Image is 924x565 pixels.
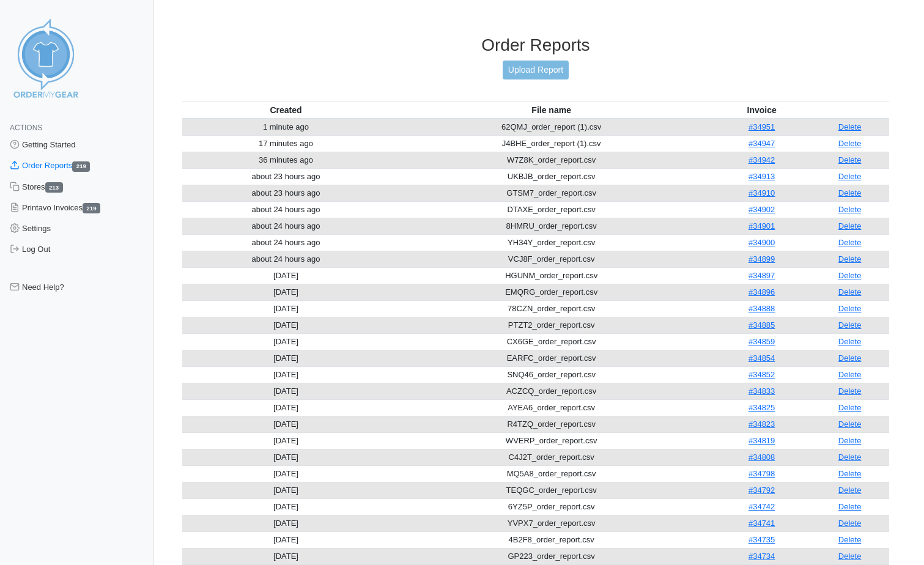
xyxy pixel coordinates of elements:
[748,271,775,280] a: #34897
[390,515,713,531] td: YVPX7_order_report.csv
[748,155,775,164] a: #34942
[390,185,713,201] td: GTSM7_order_report.csv
[748,436,775,445] a: #34819
[182,317,390,333] td: [DATE]
[748,254,775,264] a: #34899
[748,452,775,462] a: #34808
[838,452,862,462] a: Delete
[748,205,775,214] a: #34902
[838,436,862,445] a: Delete
[748,320,775,330] a: #34885
[838,139,862,148] a: Delete
[390,135,713,152] td: J4BHE_order_report (1).csv
[838,205,862,214] a: Delete
[182,135,390,152] td: 17 minutes ago
[390,152,713,168] td: W7Z8K_order_report.csv
[838,486,862,495] a: Delete
[182,416,390,432] td: [DATE]
[748,486,775,495] a: #34792
[390,531,713,548] td: 4B2F8_order_report.csv
[748,419,775,429] a: #34823
[182,465,390,482] td: [DATE]
[838,337,862,346] a: Delete
[390,482,713,498] td: TEQGC_order_report.csv
[838,552,862,561] a: Delete
[838,320,862,330] a: Delete
[748,221,775,231] a: #34901
[748,287,775,297] a: #34896
[390,267,713,284] td: HGUNM_order_report.csv
[748,122,775,131] a: #34951
[182,251,390,267] td: about 24 hours ago
[838,304,862,313] a: Delete
[182,548,390,564] td: [DATE]
[182,168,390,185] td: about 23 hours ago
[838,271,862,280] a: Delete
[748,353,775,363] a: #34854
[838,386,862,396] a: Delete
[182,234,390,251] td: about 24 hours ago
[838,238,862,247] a: Delete
[390,251,713,267] td: VCJ8F_order_report.csv
[838,419,862,429] a: Delete
[390,201,713,218] td: DTAXE_order_report.csv
[838,502,862,511] a: Delete
[182,284,390,300] td: [DATE]
[748,552,775,561] a: #34734
[748,172,775,181] a: #34913
[182,201,390,218] td: about 24 hours ago
[182,185,390,201] td: about 23 hours ago
[748,304,775,313] a: #34888
[390,399,713,416] td: AYEA6_order_report.csv
[390,317,713,333] td: PTZT2_order_report.csv
[838,172,862,181] a: Delete
[182,531,390,548] td: [DATE]
[838,519,862,528] a: Delete
[182,350,390,366] td: [DATE]
[748,370,775,379] a: #34852
[838,188,862,198] a: Delete
[390,284,713,300] td: EMQRG_order_report.csv
[390,333,713,350] td: CX6GE_order_report.csv
[72,161,90,172] span: 219
[390,498,713,515] td: 6YZ5P_order_report.csv
[390,416,713,432] td: R4TZQ_order_report.csv
[182,449,390,465] td: [DATE]
[182,152,390,168] td: 36 minutes ago
[503,61,569,79] a: Upload Report
[748,403,775,412] a: #34825
[45,182,63,193] span: 213
[390,548,713,564] td: GP223_order_report.csv
[390,119,713,136] td: 62QMJ_order_report (1).csv
[182,267,390,284] td: [DATE]
[713,102,810,119] th: Invoice
[182,383,390,399] td: [DATE]
[838,403,862,412] a: Delete
[83,203,100,213] span: 219
[390,350,713,366] td: EARFC_order_report.csv
[838,122,862,131] a: Delete
[838,287,862,297] a: Delete
[390,300,713,317] td: 78CZN_order_report.csv
[390,449,713,465] td: C4J2T_order_report.csv
[182,333,390,350] td: [DATE]
[748,139,775,148] a: #34947
[182,300,390,317] td: [DATE]
[182,119,390,136] td: 1 minute ago
[838,469,862,478] a: Delete
[390,168,713,185] td: UKBJB_order_report.csv
[182,515,390,531] td: [DATE]
[182,432,390,449] td: [DATE]
[390,218,713,234] td: 8HMRU_order_report.csv
[182,482,390,498] td: [DATE]
[748,469,775,478] a: #34798
[748,386,775,396] a: #34833
[838,370,862,379] a: Delete
[838,353,862,363] a: Delete
[182,218,390,234] td: about 24 hours ago
[390,465,713,482] td: MQ5A8_order_report.csv
[390,102,713,119] th: File name
[748,238,775,247] a: #34900
[182,366,390,383] td: [DATE]
[390,432,713,449] td: WVERP_order_report.csv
